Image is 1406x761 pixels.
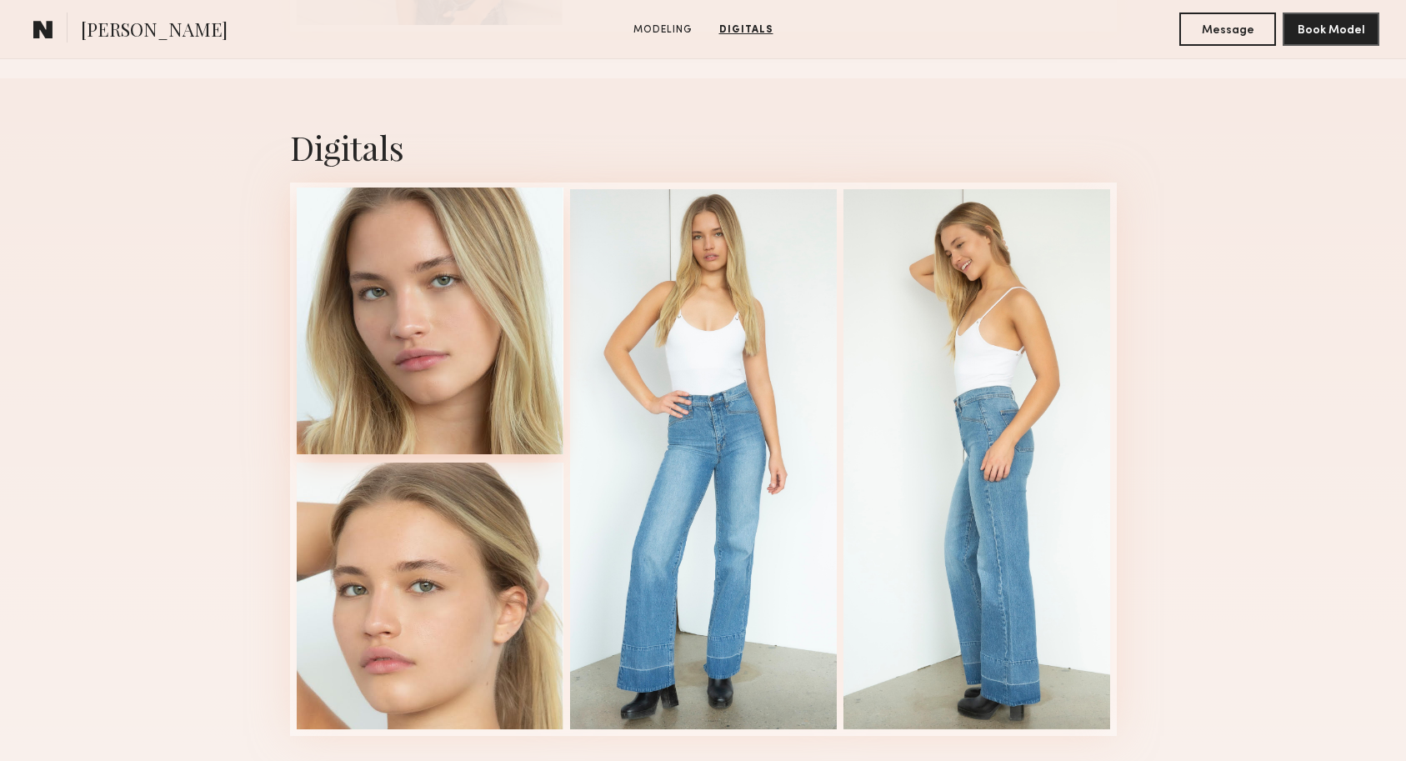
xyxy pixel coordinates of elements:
[1283,22,1379,36] a: Book Model
[627,23,699,38] a: Modeling
[1283,13,1379,46] button: Book Model
[713,23,780,38] a: Digitals
[1179,13,1276,46] button: Message
[81,17,228,46] span: [PERSON_NAME]
[290,125,1117,169] div: Digitals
